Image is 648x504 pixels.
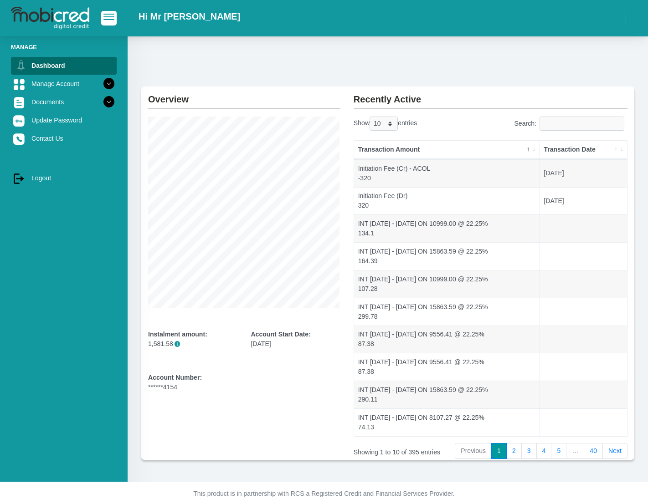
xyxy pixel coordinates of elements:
a: Next [602,443,627,459]
img: logo-mobicred.svg [11,7,89,30]
label: Search: [514,117,627,131]
h2: Overview [148,87,340,105]
td: INT [DATE] - [DATE] ON 9556.41 @ 22.25% 87.38 [354,353,540,381]
h2: Hi Mr [PERSON_NAME] [139,11,240,22]
td: INT [DATE] - [DATE] ON 15863.59 @ 22.25% 164.39 [354,242,540,270]
select: Showentries [370,117,398,131]
td: INT [DATE] - [DATE] ON 10999.00 @ 22.25% 107.28 [354,270,540,298]
td: Initiation Fee (Dr) 320 [354,187,540,215]
a: Contact Us [11,130,117,147]
label: Show entries [354,117,417,131]
td: INT [DATE] - [DATE] ON 8107.27 @ 22.25% 74.13 [354,408,540,436]
td: [DATE] [540,159,627,187]
a: 5 [551,443,566,459]
a: 4 [536,443,552,459]
div: Showing 1 to 10 of 395 entries [354,442,460,457]
span: i [175,341,180,347]
b: Account Number: [148,374,202,381]
th: Transaction Amount: activate to sort column descending [354,140,540,159]
th: Transaction Date: activate to sort column ascending [540,140,627,159]
a: 1 [491,443,507,459]
div: [DATE] [251,330,339,349]
b: Instalment amount: [148,331,207,338]
li: Manage [11,43,117,51]
a: Logout [11,169,117,187]
a: 2 [506,443,522,459]
input: Search: [540,117,624,131]
td: INT [DATE] - [DATE] ON 10999.00 @ 22.25% 134.1 [354,214,540,242]
a: 40 [584,443,603,459]
a: Update Password [11,112,117,129]
a: Documents [11,93,117,111]
td: INT [DATE] - [DATE] ON 15863.59 @ 22.25% 290.11 [354,381,540,408]
td: Initiation Fee (Cr) - ACOL -320 [354,159,540,187]
p: 1,581.58 [148,339,237,349]
td: [DATE] [540,187,627,215]
b: Account Start Date: [251,331,310,338]
td: INT [DATE] - [DATE] ON 9556.41 @ 22.25% 87.38 [354,326,540,353]
a: Manage Account [11,75,117,92]
td: INT [DATE] - [DATE] ON 15863.59 @ 22.25% 299.78 [354,298,540,326]
p: This product is in partnership with RCS a Registered Credit and Financial Services Provider. [71,489,577,499]
a: Dashboard [11,57,117,74]
a: 3 [521,443,537,459]
h2: Recently Active [354,87,627,105]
